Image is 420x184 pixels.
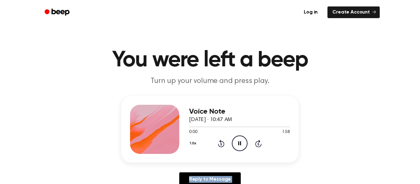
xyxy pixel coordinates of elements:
[40,6,75,18] a: Beep
[298,5,324,19] a: Log in
[189,129,197,135] span: 0:00
[282,129,290,135] span: 1:58
[189,108,290,116] h3: Voice Note
[189,138,198,149] button: 1.0x
[189,117,232,123] span: [DATE] · 10:47 AM
[92,76,328,86] p: Turn up your volume and press play.
[53,49,367,71] h1: You were left a beep
[327,6,380,18] a: Create Account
